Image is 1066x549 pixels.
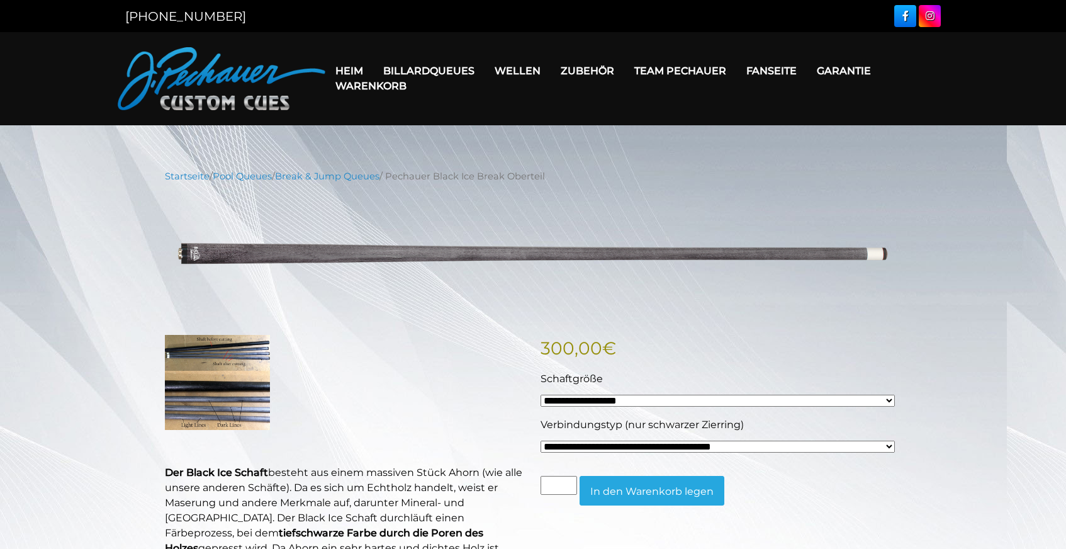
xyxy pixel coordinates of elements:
[165,467,522,539] font: besteht aus einem massiven Stück Ahorn (wie alle unsere anderen Schäfte). Da es sich um Echtholz ...
[383,65,474,77] font: Billardqueues
[210,171,213,182] font: /
[335,80,407,92] font: Warenkorb
[817,65,871,77] font: Garantie
[634,65,726,77] font: Team Pechauer
[736,55,807,87] a: Fanseite
[495,65,541,77] font: Wellen
[551,55,624,87] a: Zubehör
[561,65,614,77] font: Zubehör
[807,55,881,87] a: Garantie
[165,193,901,315] img: pechauer-black-ice-break-shaft-lightened.png
[541,373,603,385] font: Schaftgröße
[325,70,417,102] a: Warenkorb
[580,476,724,506] button: In den Warenkorb legen
[165,467,268,478] font: Der Black Ice Schaft
[485,55,551,87] a: Wellen
[590,485,714,497] font: In den Warenkorb legen
[213,171,272,182] a: Pool Queues
[165,171,210,182] a: Startseite
[325,55,373,87] a: Heim
[379,171,545,182] font: / Pechauer Black Ice Break Oberteil
[165,169,901,183] nav: Brotkrümel
[272,171,275,182] font: /
[541,337,602,359] font: 300,00
[602,337,616,359] font: €
[746,65,797,77] font: Fanseite
[118,47,325,110] img: Pechauer Custom Queues
[541,476,577,495] input: Produktmenge
[125,9,246,24] a: [PHONE_NUMBER]
[275,171,379,182] a: Break & Jump Queues
[373,55,485,87] a: Billardqueues
[624,55,736,87] a: Team Pechauer
[335,65,363,77] font: Heim
[541,419,744,431] font: Verbindungstyp (nur schwarzer Zierring)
